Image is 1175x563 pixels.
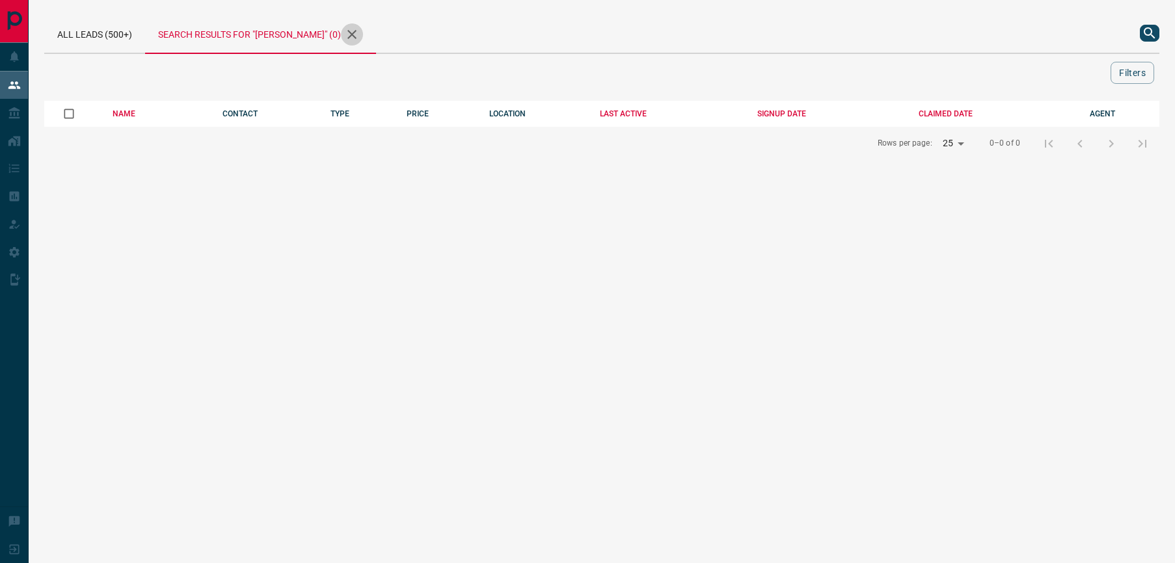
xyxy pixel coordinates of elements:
[757,109,899,118] div: SIGNUP DATE
[489,109,580,118] div: LOCATION
[600,109,738,118] div: LAST ACTIVE
[331,109,387,118] div: TYPE
[919,109,1071,118] div: CLAIMED DATE
[145,13,376,54] div: Search results for "[PERSON_NAME]" (0)
[407,109,470,118] div: PRICE
[990,138,1020,149] p: 0–0 of 0
[938,134,969,153] div: 25
[113,109,202,118] div: NAME
[878,138,932,149] p: Rows per page:
[1140,25,1159,42] button: search button
[1090,109,1159,118] div: AGENT
[223,109,311,118] div: CONTACT
[44,13,145,53] div: All Leads (500+)
[1111,62,1154,84] button: Filters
